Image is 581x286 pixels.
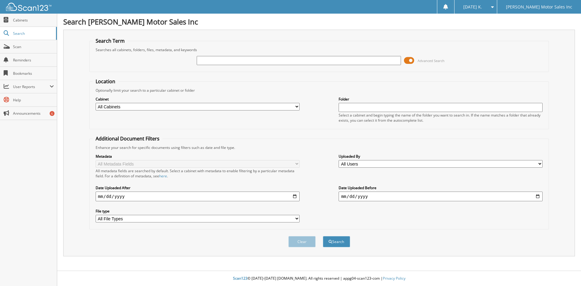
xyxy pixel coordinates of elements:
[96,185,300,190] label: Date Uploaded After
[13,58,54,63] span: Reminders
[339,97,543,102] label: Folder
[383,276,405,281] a: Privacy Policy
[13,44,54,49] span: Scan
[93,38,128,44] legend: Search Term
[96,97,300,102] label: Cabinet
[288,236,316,247] button: Clear
[93,47,546,52] div: Searches all cabinets, folders, files, metadata, and keywords
[93,78,118,85] legend: Location
[339,192,543,201] input: end
[418,58,445,63] span: Advanced Search
[506,5,572,9] span: [PERSON_NAME] Motor Sales Inc
[13,111,54,116] span: Announcements
[96,154,300,159] label: Metadata
[93,135,162,142] legend: Additional Document Filters
[463,5,482,9] span: [DATE] K.
[96,168,300,179] div: All metadata fields are searched by default. Select a cabinet with metadata to enable filtering b...
[13,18,54,23] span: Cabinets
[339,154,543,159] label: Uploaded By
[13,84,50,89] span: User Reports
[93,88,546,93] div: Optionally limit your search to a particular cabinet or folder
[13,97,54,103] span: Help
[323,236,350,247] button: Search
[96,209,300,214] label: File type
[93,145,546,150] div: Enhance your search for specific documents using filters such as date and file type.
[96,192,300,201] input: start
[159,173,167,179] a: here
[63,17,575,27] h1: Search [PERSON_NAME] Motor Sales Inc
[6,3,51,11] img: scan123-logo-white.svg
[233,276,248,281] span: Scan123
[50,111,54,116] div: 6
[13,31,53,36] span: Search
[339,185,543,190] label: Date Uploaded Before
[339,113,543,123] div: Select a cabinet and begin typing the name of the folder you want to search in. If the name match...
[57,271,581,286] div: © [DATE]-[DATE] [DOMAIN_NAME]. All rights reserved | appg04-scan123-com |
[13,71,54,76] span: Bookmarks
